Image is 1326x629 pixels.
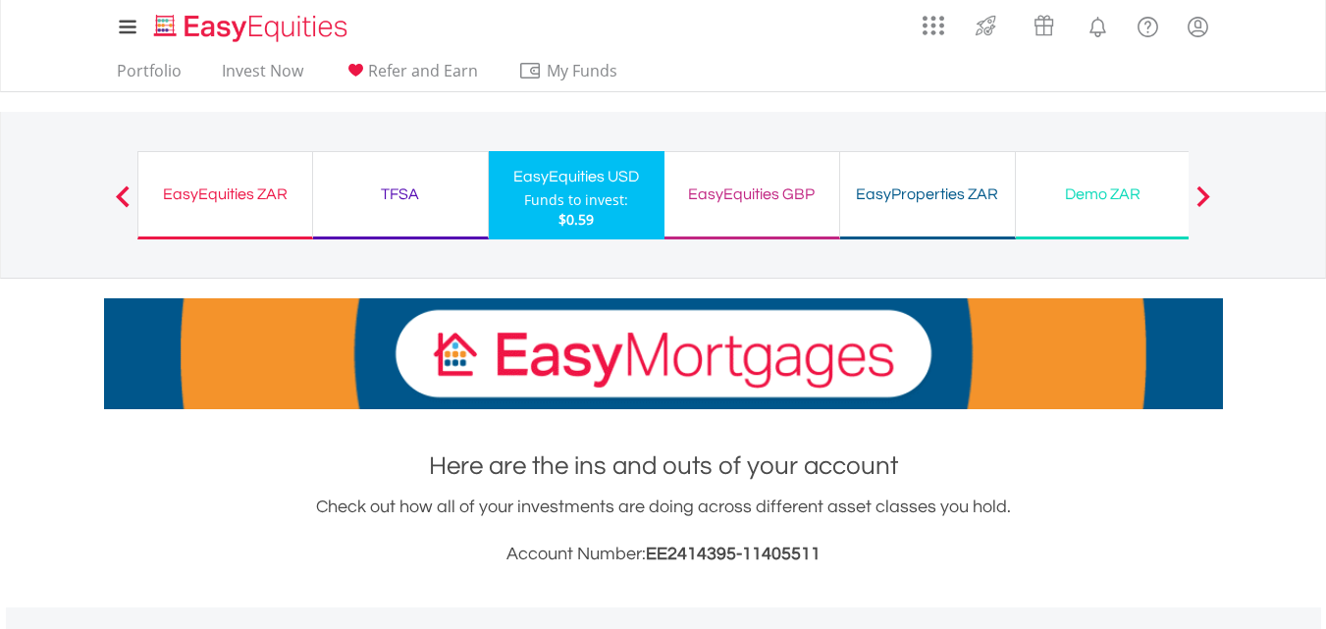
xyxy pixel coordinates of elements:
div: Check out how all of your investments are doing across different asset classes you hold. [104,494,1223,568]
h3: Account Number: [104,541,1223,568]
span: My Funds [518,58,647,83]
a: Refer and Earn [336,61,486,91]
a: Invest Now [214,61,311,91]
a: Home page [146,5,355,44]
img: vouchers-v2.svg [1028,10,1060,41]
a: Notifications [1073,5,1123,44]
h1: Here are the ins and outs of your account [104,448,1223,484]
span: $0.59 [558,210,594,229]
div: Funds to invest: [524,190,628,210]
div: EasyEquities ZAR [150,181,300,208]
a: My Profile [1173,5,1223,48]
a: FAQ's and Support [1123,5,1173,44]
img: thrive-v2.svg [970,10,1002,41]
div: EasyEquities USD [501,163,653,190]
div: EasyProperties ZAR [852,181,1003,208]
span: Refer and Earn [368,60,478,81]
img: grid-menu-icon.svg [923,15,944,36]
div: EasyEquities GBP [676,181,827,208]
a: Portfolio [109,61,189,91]
img: EasyEquities_Logo.png [150,12,355,44]
a: AppsGrid [910,5,957,36]
a: Vouchers [1015,5,1073,41]
img: EasyMortage Promotion Banner [104,298,1223,409]
button: Next [1184,195,1223,215]
div: Demo ZAR [1028,181,1179,208]
span: EE2414395-11405511 [646,545,821,563]
button: Previous [103,195,142,215]
div: TFSA [325,181,476,208]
